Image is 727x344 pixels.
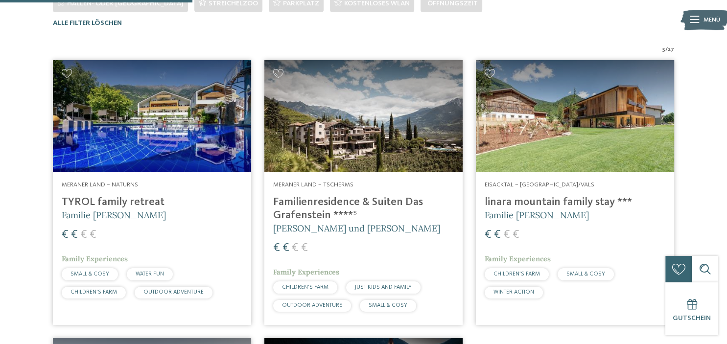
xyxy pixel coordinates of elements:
[665,282,718,335] a: Gutschein
[273,196,454,222] h4: Familienresidence & Suiten Das Grafenstein ****ˢ
[136,271,164,277] span: WATER FUN
[62,229,69,241] span: €
[673,315,711,321] span: Gutschein
[485,254,551,263] span: Family Experiences
[273,182,353,188] span: Meraner Land – Tscherms
[476,60,674,325] a: Familienhotels gesucht? Hier findet ihr die besten! Eisacktal – [GEOGRAPHIC_DATA]/Vals linara mou...
[355,284,412,290] span: JUST KIDS AND FAMILY
[71,229,78,241] span: €
[493,289,534,295] span: WINTER ACTION
[665,45,668,54] span: /
[503,229,510,241] span: €
[143,289,204,295] span: OUTDOOR ADVENTURE
[301,242,308,254] span: €
[70,289,117,295] span: CHILDREN’S FARM
[493,271,540,277] span: CHILDREN’S FARM
[62,196,242,209] h4: TYROL family retreat
[485,209,589,221] span: Familie [PERSON_NAME]
[62,254,128,263] span: Family Experiences
[53,60,251,325] a: Familienhotels gesucht? Hier findet ihr die besten! Meraner Land – Naturns TYROL family retreat F...
[292,242,299,254] span: €
[273,223,440,234] span: [PERSON_NAME] und [PERSON_NAME]
[476,60,674,172] img: Familienhotels gesucht? Hier findet ihr die besten!
[282,242,289,254] span: €
[53,60,251,172] img: Familien Wellness Residence Tyrol ****
[513,229,519,241] span: €
[62,209,166,221] span: Familie [PERSON_NAME]
[273,268,339,276] span: Family Experiences
[264,60,463,325] a: Familienhotels gesucht? Hier findet ihr die besten! Meraner Land – Tscherms Familienresidence & S...
[668,45,674,54] span: 27
[485,182,594,188] span: Eisacktal – [GEOGRAPHIC_DATA]/Vals
[90,229,96,241] span: €
[70,271,109,277] span: SMALL & COSY
[282,302,342,308] span: OUTDOOR ADVENTURE
[485,229,492,241] span: €
[264,60,463,172] img: Familienhotels gesucht? Hier findet ihr die besten!
[494,229,501,241] span: €
[282,284,328,290] span: CHILDREN’S FARM
[662,45,665,54] span: 5
[566,271,605,277] span: SMALL & COSY
[62,182,138,188] span: Meraner Land – Naturns
[485,196,665,209] h4: linara mountain family stay ***
[273,242,280,254] span: €
[369,302,407,308] span: SMALL & COSY
[80,229,87,241] span: €
[53,20,122,26] span: Alle Filter löschen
